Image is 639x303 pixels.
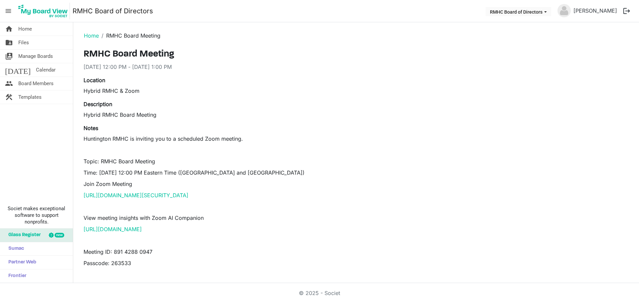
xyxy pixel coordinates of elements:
[18,50,53,63] span: Manage Boards
[84,248,453,256] p: Meeting ID: 891 4288 0947
[84,282,453,290] p: ---
[84,32,99,39] a: Home
[84,49,453,60] h3: RMHC Board Meeting
[84,87,453,95] div: Hybrid RMHC & Zoom
[55,233,64,237] div: new
[5,36,13,49] span: folder_shared
[5,22,13,36] span: home
[5,269,26,283] span: Frontier
[84,192,188,199] a: [URL][DOMAIN_NAME][SECURITY_DATA]
[5,50,13,63] span: switch_account
[84,76,105,84] label: Location
[99,32,160,40] li: RMHC Board Meeting
[84,169,453,177] p: Time: [DATE] 12:00 PM Eastern Time ([GEOGRAPHIC_DATA] and [GEOGRAPHIC_DATA])
[5,242,24,255] span: Sumac
[36,63,56,76] span: Calendar
[557,4,571,17] img: no-profile-picture.svg
[84,180,453,188] p: Join Zoom Meeting
[5,63,31,76] span: [DATE]
[84,259,453,267] p: Passcode: 263533
[486,7,551,16] button: RMHC Board of Directors dropdownbutton
[620,4,634,18] button: logout
[2,5,15,17] span: menu
[5,256,36,269] span: Partner Web
[18,22,32,36] span: Home
[571,4,620,17] a: [PERSON_NAME]
[3,205,70,225] span: Societ makes exceptional software to support nonprofits.
[84,100,112,108] label: Description
[84,226,142,232] a: [URL][DOMAIN_NAME]
[18,36,29,49] span: Files
[84,135,243,142] span: Huntington RMHC is inviting you to a scheduled Zoom meeting.
[5,228,41,242] span: Glass Register
[16,3,73,19] a: My Board View Logo
[84,124,98,132] label: Notes
[73,4,153,18] a: RMHC Board of Directors
[84,214,453,222] p: View meeting insights with Zoom AI Companion
[5,77,13,90] span: people
[16,3,70,19] img: My Board View Logo
[84,111,453,119] p: Hybrid RMHC Board Meeting
[18,77,54,90] span: Board Members
[18,90,42,104] span: Templates
[5,90,13,104] span: construction
[84,63,453,71] div: [DATE] 12:00 PM - [DATE] 1:00 PM
[299,290,340,296] a: © 2025 - Societ
[84,157,453,165] p: Topic: RMHC Board Meeting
